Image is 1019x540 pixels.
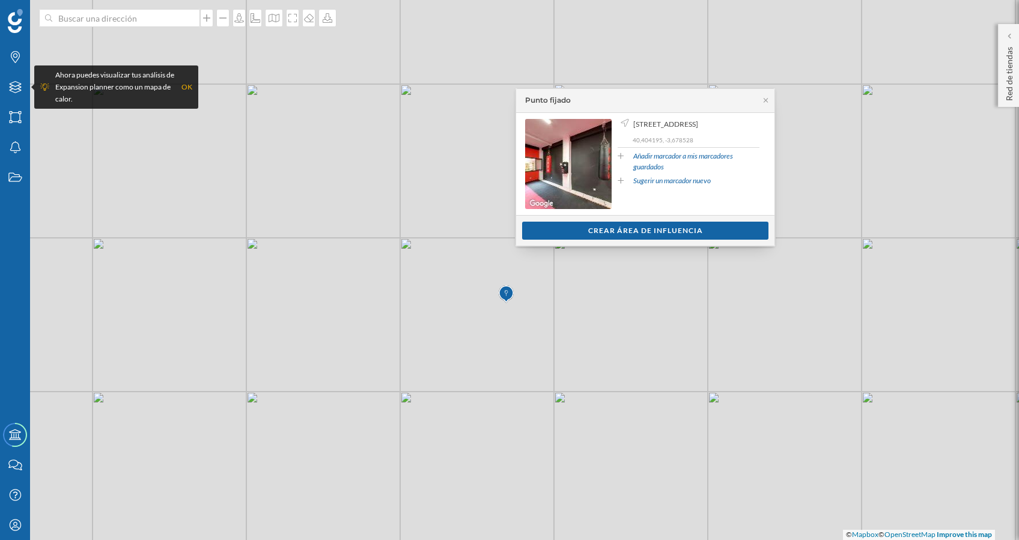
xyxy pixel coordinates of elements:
[24,8,67,19] span: Soporte
[633,136,759,144] p: 40,404195, -3,678528
[884,530,935,539] a: OpenStreetMap
[1003,42,1015,101] p: Red de tiendas
[525,119,612,209] img: streetview
[843,530,995,540] div: © ©
[55,69,175,105] div: Ahora puedes visualizar tus análisis de Expansion planner como un mapa de calor.
[852,530,878,539] a: Mapbox
[499,282,514,306] img: Marker
[937,530,992,539] a: Improve this map
[633,151,759,172] a: Añadir marcador a mis marcadores guardados
[181,81,192,93] div: OK
[633,119,698,130] span: [STREET_ADDRESS]
[633,175,711,186] a: Sugerir un marcador nuevo
[8,9,23,33] img: Geoblink Logo
[525,95,571,106] div: Punto fijado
